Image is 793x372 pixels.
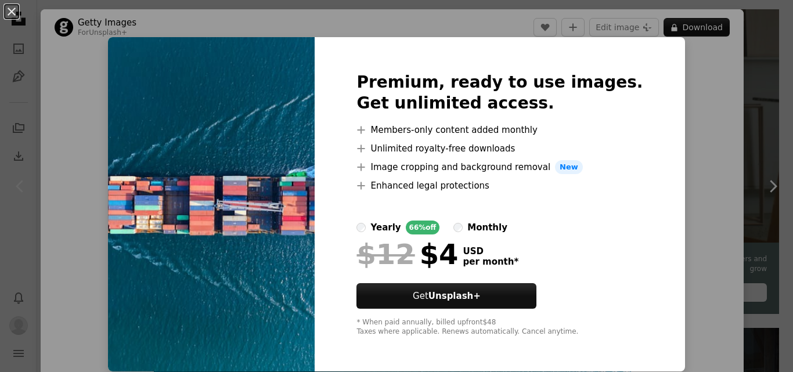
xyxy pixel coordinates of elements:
span: New [555,160,583,174]
div: $4 [356,239,458,269]
h2: Premium, ready to use images. Get unlimited access. [356,72,643,114]
input: yearly66%off [356,223,366,232]
div: 66% off [406,221,440,234]
input: monthly [453,223,463,232]
li: Unlimited royalty-free downloads [356,142,643,156]
div: yearly [370,221,401,234]
li: Members-only content added monthly [356,123,643,137]
div: * When paid annually, billed upfront $48 Taxes where applicable. Renews automatically. Cancel any... [356,318,643,337]
img: premium_photo-1661879449050-069f67e200bd [108,37,315,371]
span: per month * [463,257,518,267]
strong: Unsplash+ [428,291,481,301]
span: $12 [356,239,414,269]
a: GetUnsplash+ [356,283,536,309]
li: Image cropping and background removal [356,160,643,174]
span: USD [463,246,518,257]
li: Enhanced legal protections [356,179,643,193]
div: monthly [467,221,507,234]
